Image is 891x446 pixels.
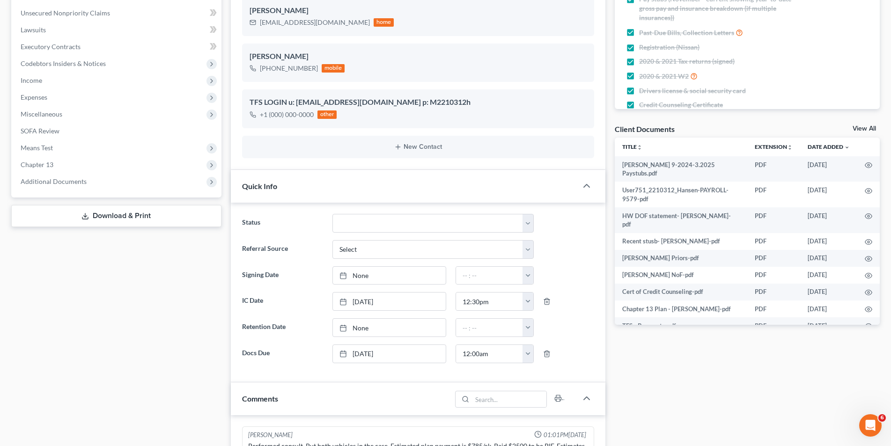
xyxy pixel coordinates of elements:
[747,156,800,182] td: PDF
[242,182,277,190] span: Quick Info
[13,5,221,22] a: Unsecured Nonpriority Claims
[13,123,221,139] a: SOFA Review
[21,43,81,51] span: Executory Contracts
[237,240,328,259] label: Referral Source
[237,292,328,311] label: IC Date
[544,431,586,439] span: 01:01PM[DATE]
[747,207,800,233] td: PDF
[21,9,110,17] span: Unsecured Nonpriority Claims
[844,145,850,150] i: expand_more
[637,145,642,150] i: unfold_more
[250,51,587,62] div: [PERSON_NAME]
[237,214,328,233] label: Status
[260,110,314,119] div: +1 (000) 000-0000
[21,59,106,67] span: Codebtors Insiders & Notices
[260,18,370,27] div: [EMAIL_ADDRESS][DOMAIN_NAME]
[747,317,800,334] td: PDF
[615,300,747,317] td: Chapter 13 Plan - [PERSON_NAME]-pdf
[800,207,857,233] td: [DATE]
[800,284,857,300] td: [DATE]
[747,233,800,250] td: PDF
[639,57,735,66] span: 2020 & 2021 Tax returns (signed)
[800,267,857,284] td: [DATE]
[615,284,747,300] td: Cert of Credit Counseling-pdf
[800,300,857,317] td: [DATE]
[808,143,850,150] a: Date Added expand_more
[333,267,446,285] a: None
[21,93,47,101] span: Expenses
[333,345,446,363] a: [DATE]
[21,144,53,152] span: Means Test
[260,64,318,73] div: [PHONE_NUMBER]
[639,28,734,37] span: Past-Due Bills, Collection Letters
[322,64,345,73] div: mobile
[615,124,675,134] div: Client Documents
[639,86,746,95] span: Drivers license & social security card
[615,182,747,207] td: User751_2210312_Hansen-PAYROLL-9579-pdf
[317,110,337,119] div: other
[615,207,747,233] td: HW DOF statement- [PERSON_NAME]-pdf
[250,97,587,108] div: TFS LOGIN u: [EMAIL_ADDRESS][DOMAIN_NAME] p: M2210312h
[13,38,221,55] a: Executory Contracts
[333,319,446,336] a: None
[21,177,87,185] span: Additional Documents
[878,414,886,422] span: 6
[472,391,547,407] input: Search...
[800,317,857,334] td: [DATE]
[21,76,42,84] span: Income
[250,143,587,151] button: New Contact
[800,182,857,207] td: [DATE]
[242,394,278,403] span: Comments
[456,267,523,285] input: -- : --
[639,100,723,110] span: Credit Counseling Certificate
[747,250,800,267] td: PDF
[248,431,293,439] div: [PERSON_NAME]
[21,110,62,118] span: Miscellaneous
[21,127,59,135] span: SOFA Review
[859,414,882,437] iframe: Intercom live chat
[747,182,800,207] td: PDF
[747,284,800,300] td: PDF
[622,143,642,150] a: Titleunfold_more
[615,250,747,267] td: [PERSON_NAME] Priors-pdf
[250,5,587,16] div: [PERSON_NAME]
[615,267,747,284] td: [PERSON_NAME] NoF-pdf
[800,233,857,250] td: [DATE]
[21,26,46,34] span: Lawsuits
[374,18,394,27] div: home
[615,156,747,182] td: [PERSON_NAME] 9-2024-3.2025 Paystubs.pdf
[853,125,876,132] a: View All
[456,292,523,310] input: -- : --
[747,267,800,284] td: PDF
[237,266,328,285] label: Signing Date
[639,72,689,81] span: 2020 & 2021 W2
[237,318,328,337] label: Retention Date
[456,345,523,363] input: -- : --
[800,250,857,267] td: [DATE]
[787,145,793,150] i: unfold_more
[755,143,793,150] a: Extensionunfold_more
[615,317,747,334] td: TFS - Payments-pdf
[11,205,221,227] a: Download & Print
[747,300,800,317] td: PDF
[639,43,700,52] span: Registration (Nissan)
[333,292,446,310] a: [DATE]
[21,161,53,168] span: Chapter 13
[237,344,328,363] label: Docs Due
[615,233,747,250] td: Recent stusb- [PERSON_NAME]-pdf
[800,156,857,182] td: [DATE]
[13,22,221,38] a: Lawsuits
[456,319,523,336] input: -- : --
